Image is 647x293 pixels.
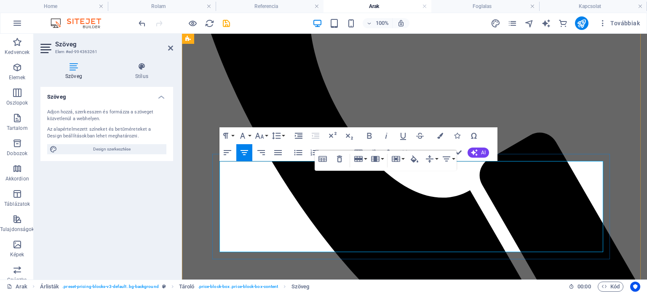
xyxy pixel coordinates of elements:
[395,127,411,144] button: Underline (Ctrl+U)
[363,18,393,28] button: 100%
[205,19,214,28] i: Weboldal újratöltése
[341,127,357,144] button: Subscript
[270,144,286,161] button: Align Justify
[9,74,26,81] p: Elemek
[110,62,173,80] h4: Stílus
[270,127,286,144] button: Line Height
[236,144,252,161] button: Align Center
[423,151,439,167] button: Vertical Align
[466,127,482,144] button: Special Characters
[10,251,24,258] p: Képek
[598,282,623,292] button: Kód
[375,18,389,28] h6: 100%
[198,282,278,292] span: . price-block-box .price-block-box-content
[48,18,112,28] img: Editor Logo
[60,144,164,154] span: Design szerkesztése
[5,175,29,182] p: Akkordion
[324,127,340,144] button: Superscript
[137,18,147,28] button: undo
[575,16,588,30] button: publish
[7,282,27,292] a: Kattintson a kijelölés megszüntetéséhez. Dupla kattintás az oldalak megnyitásához
[55,48,156,56] h3: Elem #ed-994363261
[62,282,158,292] span: . preset-pricing-blocks-v3-default .bg-background
[468,148,489,158] button: AI
[162,284,166,289] i: Ez az elem egy testreszabható előre beállítás
[323,2,431,11] h4: Arak
[315,151,331,167] button: Table Header
[599,19,640,27] span: Továbbiak
[412,127,428,144] button: Strikethrough
[108,2,216,11] h4: Rolam
[219,127,235,144] button: Paragraph Format
[332,151,348,167] button: Remove Table
[7,277,27,283] p: Csúszka
[5,49,29,56] p: Kedvencek
[6,99,28,106] p: Oszlopok
[595,16,643,30] button: Továbbiak
[558,19,568,28] i: Kereskedelem
[432,127,448,144] button: Colors
[558,18,568,28] button: commerce
[291,282,310,292] span: Kattintson a kijelöléshez. Dupla kattintás az szerkesztéshez
[508,19,517,28] i: Oldalak (Ctrl+Alt+S)
[583,283,585,290] span: :
[352,151,368,167] button: Row
[541,18,551,28] button: text_generator
[361,127,377,144] button: Bold (Ctrl+B)
[630,282,640,292] button: Usercentrics
[55,40,173,48] h2: Szöveg
[378,127,394,144] button: Italic (Ctrl+I)
[40,87,173,102] h4: Szöveg
[431,2,539,11] h4: Foglalas
[47,144,166,154] button: Design szerkesztése
[577,282,591,292] span: 00 00
[7,125,28,132] p: Tartalom
[4,201,30,207] p: Táblázatok
[40,282,310,292] nav: breadcrumb
[369,151,385,167] button: Column
[390,151,406,167] button: Cell
[602,282,620,292] span: Kód
[216,2,323,11] h4: Referencia
[40,282,59,292] span: Kattintson a kijelöléshez. Dupla kattintás az szerkesztéshez
[524,18,535,28] button: navigator
[491,19,500,28] i: Tervezés (Ctrl+Alt+Y)
[137,19,147,28] i: Visszavonás: Szöveg megváltoztatása (Ctrl+Z)
[47,126,166,140] div: Az alapértelmezett színeket és betűméreteket a Design beállításokban lehet meghatározni.
[406,151,422,167] button: Cell Background
[222,19,231,28] i: Mentés (Ctrl+S)
[204,18,214,28] button: reload
[221,18,231,28] button: save
[539,2,647,11] h4: Kapcsolat
[187,18,198,28] button: Kattintson ide az előnézeti módból való kilépéshez és a szerkesztés folytatásához
[40,62,110,80] h4: Szöveg
[291,127,307,144] button: Increase Indent
[397,19,405,27] i: Átméretezés esetén automatikusan beállítja a nagyítási szintet a választott eszköznek megfelelően.
[307,127,323,144] button: Decrease Indent
[508,18,518,28] button: pages
[290,144,306,161] button: Unordered List
[219,144,235,161] button: Align Left
[253,127,269,144] button: Font Size
[440,151,456,167] button: Horizontal Align
[236,127,252,144] button: Font Family
[253,144,269,161] button: Align Right
[179,282,195,292] span: Kattintson a kijelöléshez. Dupla kattintás az szerkesztéshez
[7,150,27,157] p: Dobozok
[449,127,465,144] button: Icons
[47,109,166,123] div: Adjon hozzá, szerkesszen és formázza a szöveget közvetlenül a webhelyen.
[481,150,486,155] span: AI
[491,18,501,28] button: design
[577,19,586,28] i: Közzététel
